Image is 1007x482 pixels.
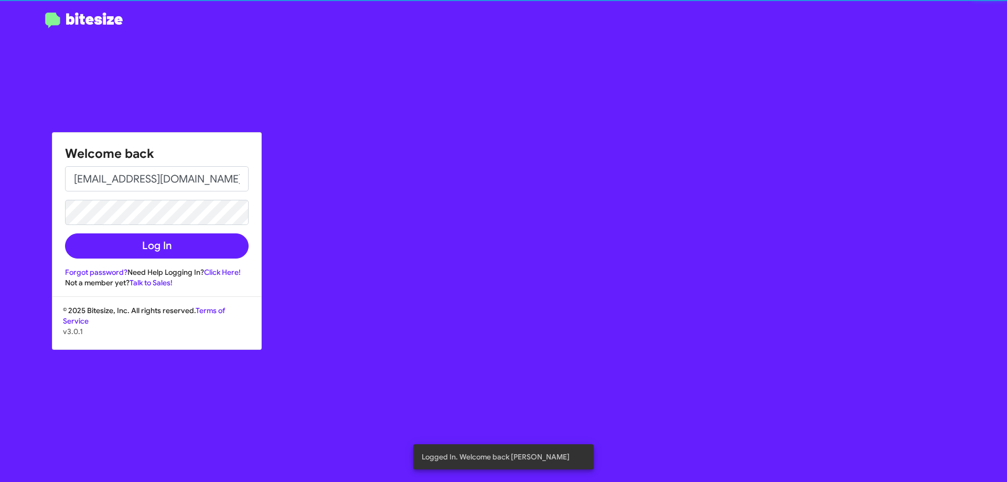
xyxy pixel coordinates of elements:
div: © 2025 Bitesize, Inc. All rights reserved. [52,305,261,349]
div: Not a member yet? [65,277,249,288]
h1: Welcome back [65,145,249,162]
span: Logged In. Welcome back [PERSON_NAME] [422,452,570,462]
a: Click Here! [204,267,241,277]
a: Talk to Sales! [130,278,173,287]
div: Need Help Logging In? [65,267,249,277]
button: Log In [65,233,249,259]
input: Email address [65,166,249,191]
a: Forgot password? [65,267,127,277]
p: v3.0.1 [63,326,251,337]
